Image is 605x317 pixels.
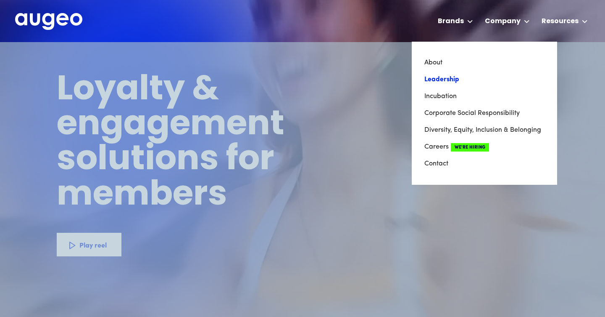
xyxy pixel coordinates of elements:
[451,143,489,152] span: We're Hiring
[424,155,544,172] a: Contact
[424,122,544,139] a: Diversity, Equity, Inclusion & Belonging
[15,13,82,31] a: home
[424,71,544,88] a: Leadership
[412,42,557,185] nav: Company
[424,88,544,105] a: Incubation
[542,16,579,27] div: Resources
[438,16,464,27] div: Brands
[15,13,82,30] img: Augeo's full logo in white.
[424,54,544,71] a: About
[485,16,521,27] div: Company
[424,105,544,122] a: Corporate Social Responsibility
[424,139,544,155] a: CareersWe're Hiring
